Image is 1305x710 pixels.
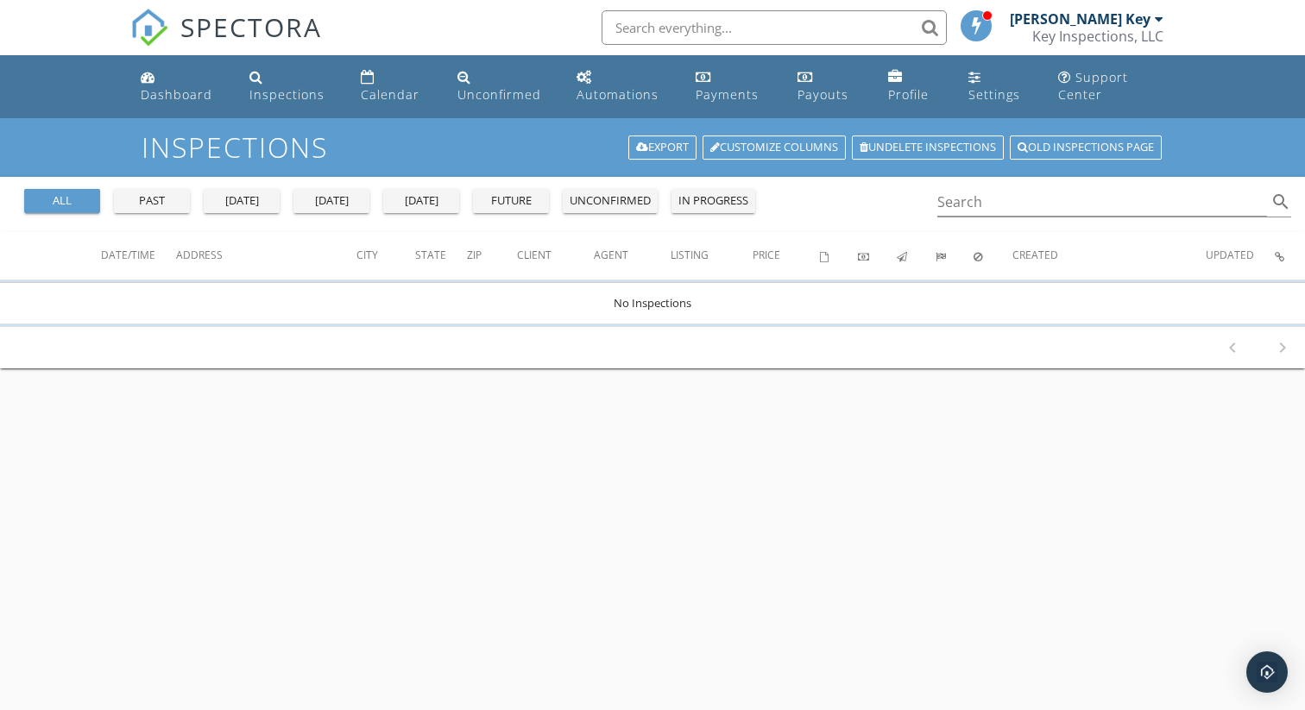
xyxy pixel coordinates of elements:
button: in progress [671,189,755,213]
a: Undelete inspections [852,135,1004,160]
a: Export [628,135,697,160]
div: Inspections [249,86,325,103]
span: SPECTORA [180,9,322,45]
th: Zip: Not sorted. [467,232,516,280]
a: Payments [689,62,777,111]
span: Listing [671,248,709,262]
div: in progress [678,192,748,210]
button: past [114,189,190,213]
button: [DATE] [204,189,280,213]
a: Old inspections page [1010,135,1162,160]
button: [DATE] [293,189,369,213]
a: Customize Columns [703,135,846,160]
th: Paid: Not sorted. [858,232,897,280]
span: Agent [594,248,628,262]
th: Listing: Not sorted. [671,232,753,280]
div: Unconfirmed [457,86,541,103]
div: Settings [968,86,1020,103]
i: search [1270,192,1291,212]
div: [DATE] [211,192,273,210]
button: future [473,189,549,213]
a: Calendar [354,62,437,111]
a: Company Profile [881,62,948,111]
div: Key Inspections, LLC [1032,28,1163,45]
a: Settings [961,62,1037,111]
a: Payouts [791,62,867,111]
div: future [480,192,542,210]
th: Published: Not sorted. [897,232,936,280]
input: Search everything... [602,10,947,45]
th: Submitted: Not sorted. [936,232,974,280]
th: Agent: Not sorted. [594,232,671,280]
span: Zip [467,248,482,262]
th: Client: Not sorted. [517,232,594,280]
span: Date/Time [101,248,155,262]
th: Updated: Not sorted. [1206,232,1275,280]
div: unconfirmed [570,192,651,210]
span: State [415,248,446,262]
button: unconfirmed [563,189,658,213]
div: past [121,192,183,210]
a: Unconfirmed [451,62,556,111]
th: Created: Not sorted. [1012,232,1206,280]
th: Canceled: Not sorted. [974,232,1012,280]
a: SPECTORA [130,23,322,60]
span: Price [753,248,780,262]
a: Dashboard [134,62,229,111]
button: [DATE] [383,189,459,213]
div: Support Center [1058,69,1128,103]
div: Profile [888,86,929,103]
span: Client [517,248,552,262]
div: [DATE] [300,192,362,210]
a: Automations (Basic) [570,62,675,111]
div: Dashboard [141,86,212,103]
div: all [31,192,93,210]
div: Payments [696,86,759,103]
div: Calendar [361,86,419,103]
th: City: Not sorted. [356,232,415,280]
div: [PERSON_NAME] Key [1010,10,1151,28]
a: Inspections [243,62,340,111]
div: [DATE] [390,192,452,210]
span: Address [176,248,223,262]
th: State: Not sorted. [415,232,467,280]
div: Payouts [797,86,848,103]
h1: Inspections [142,132,1163,162]
div: Automations [577,86,659,103]
div: Open Intercom Messenger [1246,651,1288,693]
button: all [24,189,100,213]
span: City [356,248,378,262]
span: Created [1012,248,1058,262]
span: Updated [1206,248,1254,262]
th: Inspection Details: Not sorted. [1275,232,1305,280]
th: Address: Not sorted. [176,232,356,280]
input: Search [937,188,1267,217]
th: Date/Time: Not sorted. [101,232,176,280]
th: Agreements signed: Not sorted. [820,232,859,280]
img: The Best Home Inspection Software - Spectora [130,9,168,47]
th: Price: Not sorted. [753,232,820,280]
a: Support Center [1051,62,1171,111]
